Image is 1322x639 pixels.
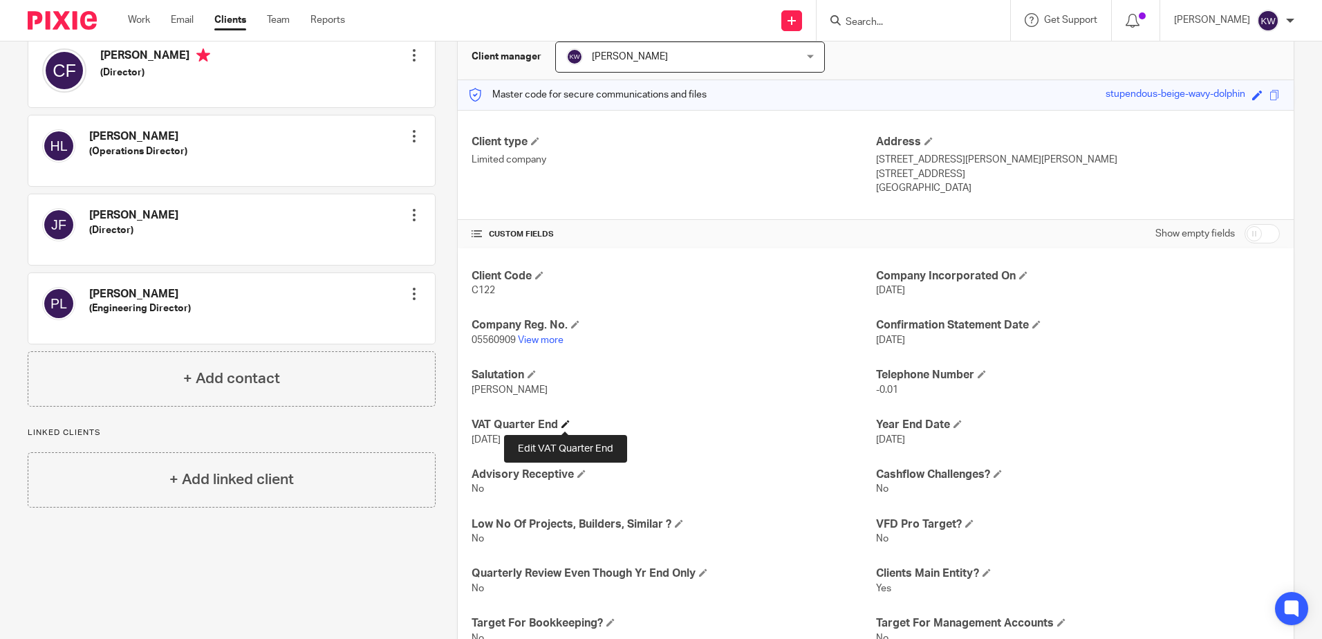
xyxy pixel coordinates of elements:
[472,484,484,494] span: No
[876,517,1280,532] h4: VFD Pro Target?
[89,145,187,158] h5: (Operations Director)
[472,435,501,445] span: [DATE]
[42,208,75,241] img: svg%3E
[876,181,1280,195] p: [GEOGRAPHIC_DATA]
[472,153,875,167] p: Limited company
[128,13,150,27] a: Work
[876,385,898,395] span: -0.01
[876,153,1280,167] p: [STREET_ADDRESS][PERSON_NAME][PERSON_NAME]
[566,48,583,65] img: svg%3E
[876,534,888,544] span: No
[472,517,875,532] h4: Low No Of Projects, Builders, Similar ?
[876,435,905,445] span: [DATE]
[472,335,516,345] span: 05560909
[472,135,875,149] h4: Client type
[310,13,345,27] a: Reports
[1257,10,1279,32] img: svg%3E
[42,48,86,93] img: svg%3E
[876,286,905,295] span: [DATE]
[876,269,1280,284] h4: Company Incorporated On
[89,223,178,237] h5: (Director)
[472,566,875,581] h4: Quarterly Review Even Though Yr End Only
[472,534,484,544] span: No
[876,484,888,494] span: No
[876,584,891,593] span: Yes
[28,427,436,438] p: Linked clients
[1044,15,1097,25] span: Get Support
[89,129,187,144] h4: [PERSON_NAME]
[592,52,668,62] span: [PERSON_NAME]
[1174,13,1250,27] p: [PERSON_NAME]
[518,335,564,345] a: View more
[876,167,1280,181] p: [STREET_ADDRESS]
[472,584,484,593] span: No
[183,368,280,389] h4: + Add contact
[171,13,194,27] a: Email
[876,616,1280,631] h4: Target For Management Accounts
[89,208,178,223] h4: [PERSON_NAME]
[89,287,191,302] h4: [PERSON_NAME]
[472,269,875,284] h4: Client Code
[472,318,875,333] h4: Company Reg. No.
[472,50,541,64] h3: Client manager
[876,318,1280,333] h4: Confirmation Statement Date
[876,368,1280,382] h4: Telephone Number
[100,66,210,80] h5: (Director)
[472,616,875,631] h4: Target For Bookkeeping?
[196,48,210,62] i: Primary
[100,48,210,66] h4: [PERSON_NAME]
[169,469,294,490] h4: + Add linked client
[876,135,1280,149] h4: Address
[876,467,1280,482] h4: Cashflow Challenges?
[472,229,875,240] h4: CUSTOM FIELDS
[1106,87,1245,103] div: stupendous-beige-wavy-dolphin
[876,335,905,345] span: [DATE]
[876,418,1280,432] h4: Year End Date
[472,385,548,395] span: [PERSON_NAME]
[472,418,875,432] h4: VAT Quarter End
[876,566,1280,581] h4: Clients Main Entity?
[42,129,75,163] img: svg%3E
[42,287,75,320] img: svg%3E
[1155,227,1235,241] label: Show empty fields
[214,13,246,27] a: Clients
[472,368,875,382] h4: Salutation
[89,302,191,315] h5: (Engineering Director)
[28,11,97,30] img: Pixie
[472,467,875,482] h4: Advisory Receptive
[267,13,290,27] a: Team
[844,17,969,29] input: Search
[468,88,707,102] p: Master code for secure communications and files
[472,286,495,295] span: C122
